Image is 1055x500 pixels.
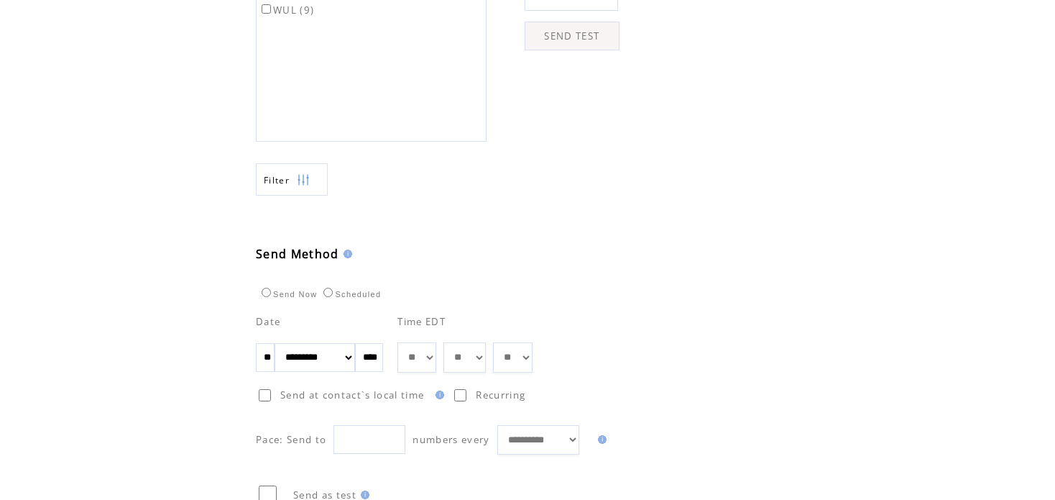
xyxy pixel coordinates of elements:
img: filters.png [297,164,310,196]
input: Send Now [262,288,271,297]
img: help.gif [431,391,444,399]
span: Date [256,315,280,328]
img: help.gif [594,435,607,444]
label: Send Now [258,290,317,299]
input: Scheduled [323,288,333,297]
span: Recurring [476,388,525,401]
span: Send at contact`s local time [280,388,424,401]
input: WUL (9) [262,4,271,14]
a: SEND TEST [525,22,619,50]
span: Send Method [256,246,339,262]
label: WUL (9) [259,4,314,17]
img: help.gif [356,491,369,499]
span: numbers every [413,433,489,446]
span: Pace: Send to [256,433,326,446]
a: Filter [256,163,328,196]
label: Scheduled [320,290,381,299]
span: Show filters [264,174,290,186]
span: Time EDT [397,315,446,328]
img: help.gif [339,250,352,258]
